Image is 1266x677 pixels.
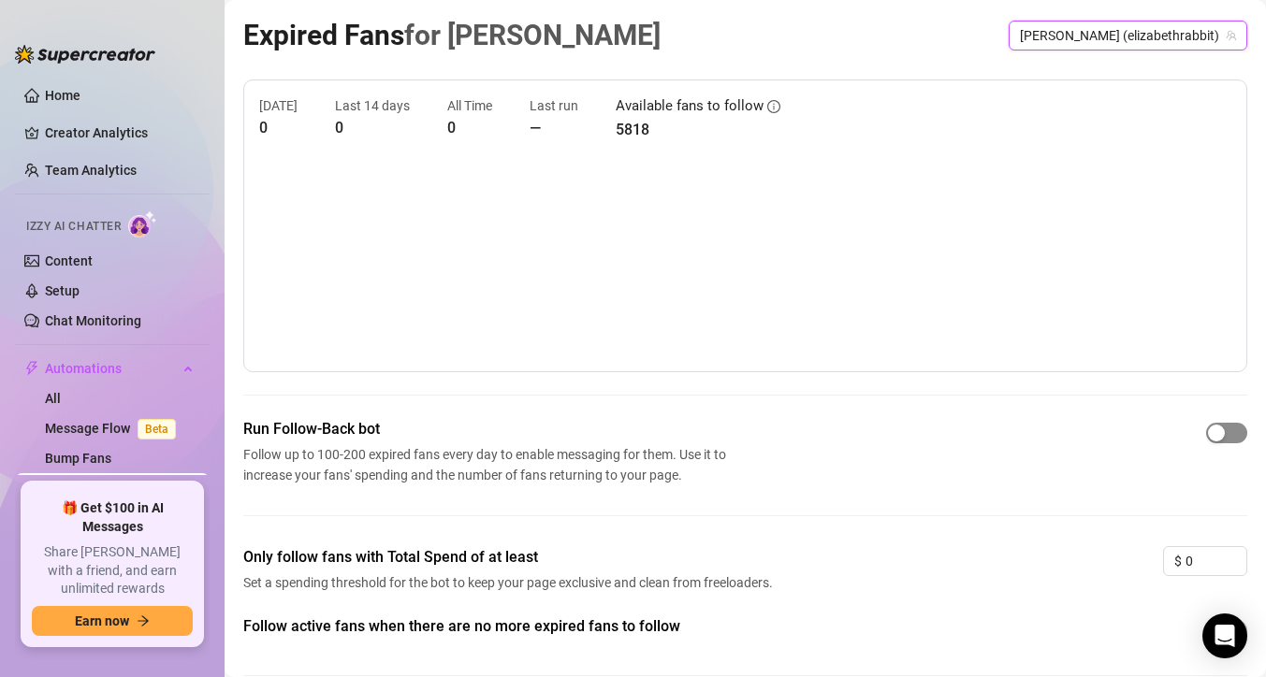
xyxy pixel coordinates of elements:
img: logo-BBDzfeDw.svg [15,45,155,64]
span: Share [PERSON_NAME] with a friend, and earn unlimited rewards [32,543,193,598]
span: Only follow fans with Total Spend of at least [243,546,779,569]
article: All Time [447,95,492,116]
article: Available fans to follow [616,95,764,118]
span: Follow active fans when there are no more expired fans to follow [243,615,779,638]
div: Open Intercom Messenger [1202,613,1247,658]
span: for [PERSON_NAME] [404,19,661,51]
span: team [1226,30,1237,41]
article: [DATE] [259,95,298,116]
a: Creator Analytics [45,118,195,148]
span: Beta [138,419,176,439]
span: Izzy AI Chatter [26,218,121,236]
span: Follow up to 100-200 expired fans every day to enable messaging for them. Use it to increase your... [243,444,734,485]
span: Earn now [75,613,129,628]
article: 0 [447,116,492,139]
a: Content [45,253,93,268]
article: 0 [335,116,410,139]
span: 🎁 Get $100 in AI Messages [32,499,193,536]
span: Set a spending threshold for the bot to keep your page exclusive and clean from freeloaders. [243,572,779,593]
article: 5818 [616,118,780,141]
a: Setup [45,283,80,298]
article: 0 [259,116,298,139]
a: All [45,391,61,406]
article: Expired Fans [243,13,661,57]
span: info-circle [767,100,780,113]
span: Automations [45,353,178,383]
span: thunderbolt [24,361,39,376]
article: — [530,116,578,139]
a: Bump Fans [45,451,111,466]
button: Earn nowarrow-right [32,606,193,636]
a: Team Analytics [45,163,137,178]
a: Message FlowBeta [45,421,183,436]
article: Last run [530,95,578,116]
article: Last 14 days [335,95,410,116]
input: 0.00 [1186,547,1246,575]
span: arrow-right [137,614,150,627]
a: Home [45,88,80,103]
img: AI Chatter [128,210,157,238]
span: Run Follow-Back bot [243,418,734,440]
span: Elizabeth (elizabethrabbit) [1020,22,1236,50]
a: Chat Monitoring [45,313,141,328]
